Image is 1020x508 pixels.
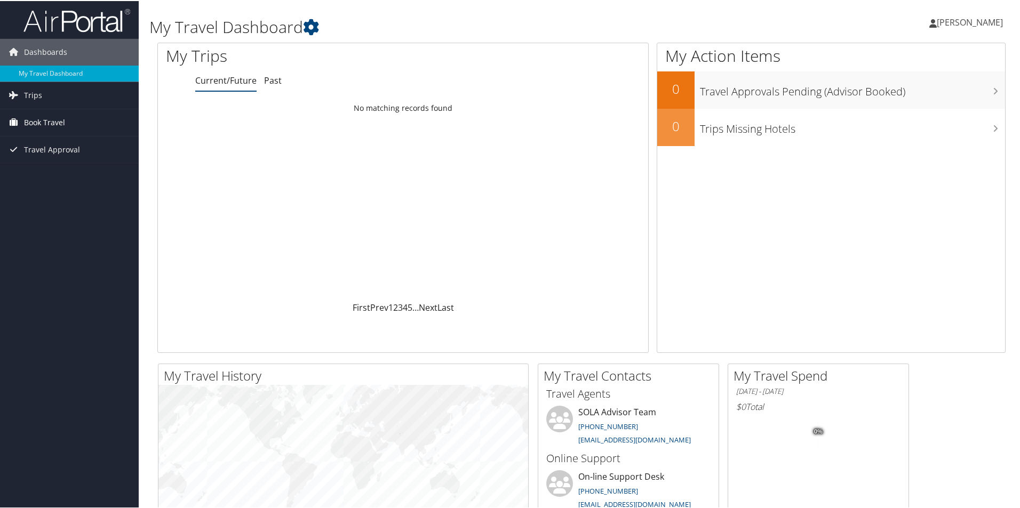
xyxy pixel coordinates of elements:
[578,498,691,508] a: [EMAIL_ADDRESS][DOMAIN_NAME]
[578,485,638,495] a: [PHONE_NUMBER]
[408,301,412,312] a: 5
[700,115,1005,135] h3: Trips Missing Hotels
[541,405,716,448] li: SOLA Advisor Team
[403,301,408,312] a: 4
[264,74,282,85] a: Past
[544,366,719,384] h2: My Travel Contacts
[195,74,257,85] a: Current/Future
[657,108,1005,145] a: 0Trips Missing Hotels
[734,366,909,384] h2: My Travel Spend
[388,301,393,312] a: 1
[814,428,823,434] tspan: 0%
[736,400,901,412] h6: Total
[23,7,130,32] img: airportal-logo.png
[398,301,403,312] a: 3
[164,366,528,384] h2: My Travel History
[929,5,1014,37] a: [PERSON_NAME]
[546,450,711,465] h3: Online Support
[370,301,388,312] a: Prev
[657,79,695,97] h2: 0
[657,116,695,134] h2: 0
[736,385,901,396] h6: [DATE] - [DATE]
[24,108,65,135] span: Book Travel
[393,301,398,312] a: 2
[657,70,1005,108] a: 0Travel Approvals Pending (Advisor Booked)
[736,400,746,412] span: $0
[546,385,711,400] h3: Travel Agents
[24,81,42,108] span: Trips
[700,78,1005,98] h3: Travel Approvals Pending (Advisor Booked)
[24,38,67,64] span: Dashboards
[166,44,436,66] h1: My Trips
[657,44,1005,66] h1: My Action Items
[578,421,638,430] a: [PHONE_NUMBER]
[149,15,726,37] h1: My Travel Dashboard
[353,301,370,312] a: First
[937,15,1003,27] span: [PERSON_NAME]
[412,301,419,312] span: …
[578,434,691,444] a: [EMAIL_ADDRESS][DOMAIN_NAME]
[24,135,80,162] span: Travel Approval
[437,301,454,312] a: Last
[158,98,648,117] td: No matching records found
[419,301,437,312] a: Next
